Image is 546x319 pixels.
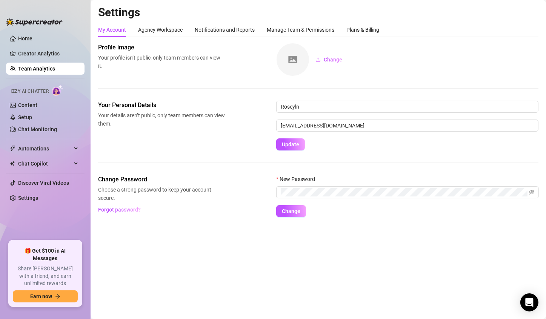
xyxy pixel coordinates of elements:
span: 🎁 Get $100 in AI Messages [13,247,78,262]
div: Notifications and Reports [195,26,255,34]
button: Change [276,205,306,217]
button: Update [276,138,305,150]
img: logo-BBDzfeDw.svg [6,18,63,26]
span: Forgot password? [98,207,141,213]
span: Change [324,57,342,63]
span: Earn now [30,293,52,299]
span: Izzy AI Chatter [11,88,49,95]
div: My Account [98,26,126,34]
span: Your Personal Details [98,101,225,110]
span: Change Password [98,175,225,184]
a: Setup [18,114,32,120]
div: Plans & Billing [346,26,379,34]
img: square-placeholder.png [277,43,309,76]
a: Creator Analytics [18,48,78,60]
span: Your details aren’t public, only team members can view them. [98,111,225,128]
div: Agency Workspace [138,26,183,34]
a: Discover Viral Videos [18,180,69,186]
span: eye-invisible [529,190,534,195]
a: Home [18,35,32,41]
button: Change [309,54,348,66]
span: Change [282,208,300,214]
span: thunderbolt [10,146,16,152]
input: New Password [281,188,528,196]
input: Enter name [276,101,538,113]
a: Content [18,102,37,108]
input: Enter new email [276,120,538,132]
h2: Settings [98,5,538,20]
button: Earn nowarrow-right [13,290,78,302]
img: AI Chatter [52,85,63,96]
span: Share [PERSON_NAME] with a friend, and earn unlimited rewards [13,265,78,287]
span: Automations [18,143,72,155]
a: Team Analytics [18,66,55,72]
img: Chat Copilot [10,161,15,166]
span: Update [282,141,299,147]
div: Manage Team & Permissions [267,26,334,34]
span: arrow-right [55,294,60,299]
span: Choose a strong password to keep your account secure. [98,186,225,202]
span: Chat Copilot [18,158,72,170]
label: New Password [276,175,320,183]
button: Forgot password? [98,204,141,216]
span: upload [315,57,321,62]
span: Your profile isn’t public, only team members can view it. [98,54,225,70]
div: Open Intercom Messenger [520,293,538,311]
span: Profile image [98,43,225,52]
a: Settings [18,195,38,201]
a: Chat Monitoring [18,126,57,132]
